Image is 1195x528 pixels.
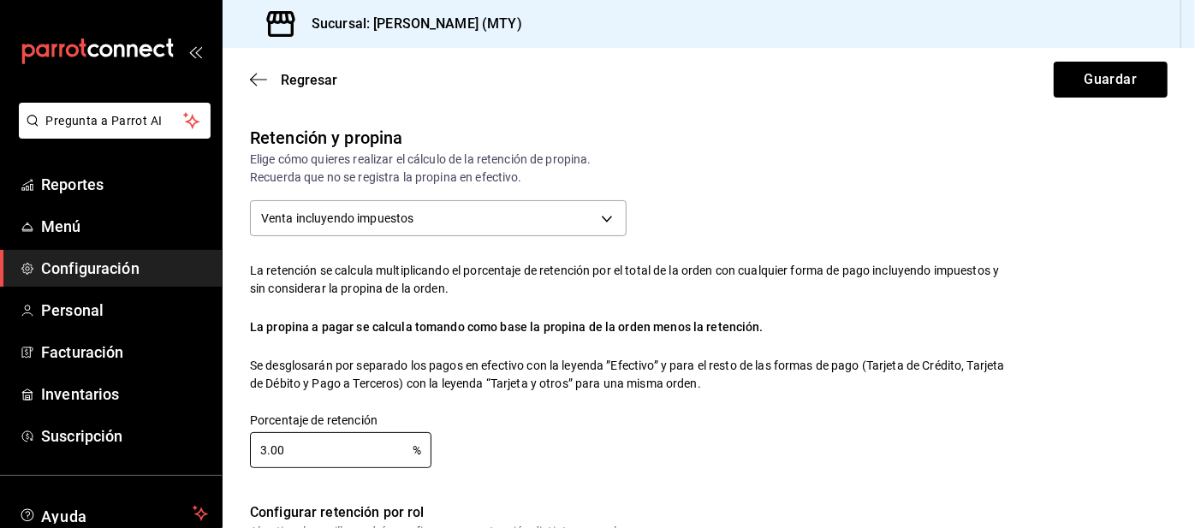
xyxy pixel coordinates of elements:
[41,424,208,448] span: Suscripción
[46,112,184,130] span: Pregunta a Parrot AI
[250,433,413,467] input: 0.00
[250,262,1014,298] div: La retención se calcula multiplicando el porcentaje de retención por el total de la orden con cua...
[41,341,208,364] span: Facturación
[1054,62,1168,98] button: Guardar
[250,200,627,236] div: Venta incluyendo impuestos
[41,257,208,280] span: Configuración
[250,151,1014,169] div: Elige cómo quieres realizar el cálculo de la retención de propina.
[188,44,202,58] button: open_drawer_menu
[41,503,186,524] span: Ayuda
[250,72,337,88] button: Regresar
[41,215,208,238] span: Menú
[250,415,431,427] label: Porcentaje de retención
[250,502,1168,523] div: Configurar retención por rol
[12,124,211,142] a: Pregunta a Parrot AI
[41,173,208,196] span: Reportes
[281,72,337,88] span: Regresar
[250,432,431,468] div: %
[250,318,1014,336] div: La propina a pagar se calcula tomando como base la propina de la orden menos la retención.
[41,383,208,406] span: Inventarios
[19,103,211,139] button: Pregunta a Parrot AI
[250,357,1014,393] div: Se desglosarán por separado los pagos en efectivo con la leyenda ”Efectivo” y para el resto de la...
[250,169,1014,187] div: Recuerda que no se registra la propina en efectivo.
[41,299,208,322] span: Personal
[250,125,403,151] div: Retención y propina
[298,14,522,34] h3: Sucursal: [PERSON_NAME] (MTY)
